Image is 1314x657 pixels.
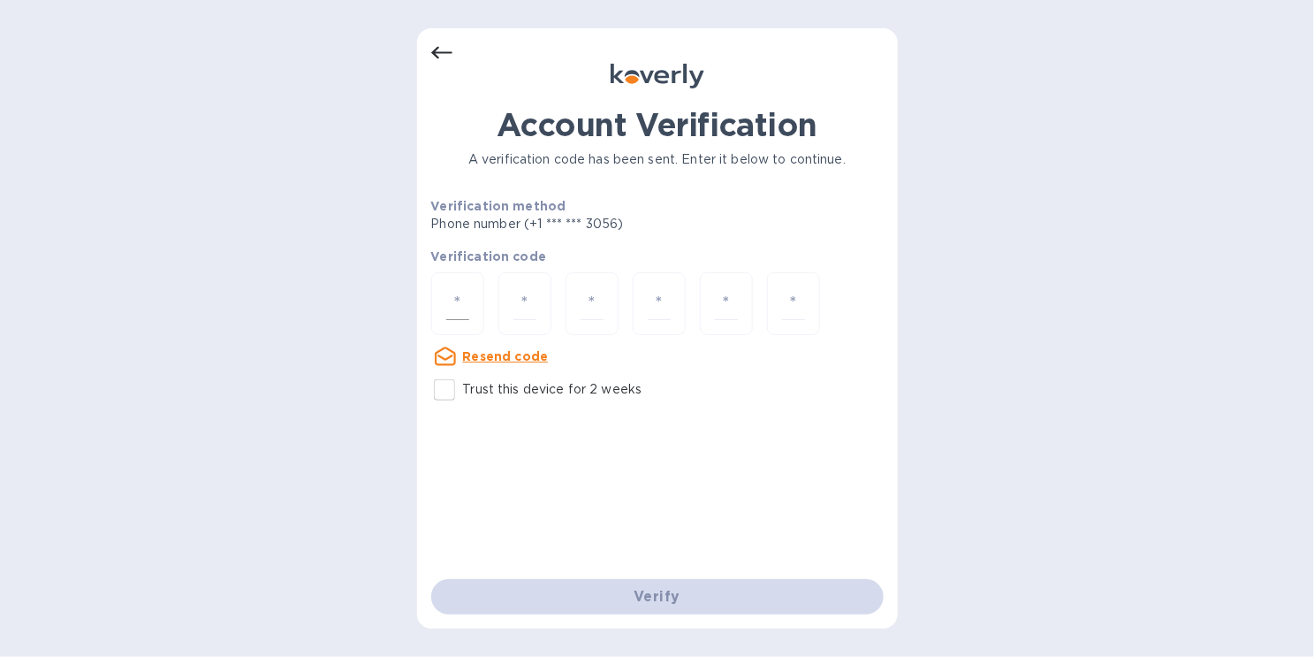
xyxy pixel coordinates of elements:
u: Resend code [463,349,549,363]
p: Verification code [431,248,884,265]
b: Verification method [431,199,566,213]
h1: Account Verification [431,106,884,143]
p: Phone number (+1 *** *** 3056) [431,215,759,233]
p: A verification code has been sent. Enter it below to continue. [431,150,884,169]
p: Trust this device for 2 weeks [463,380,642,399]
